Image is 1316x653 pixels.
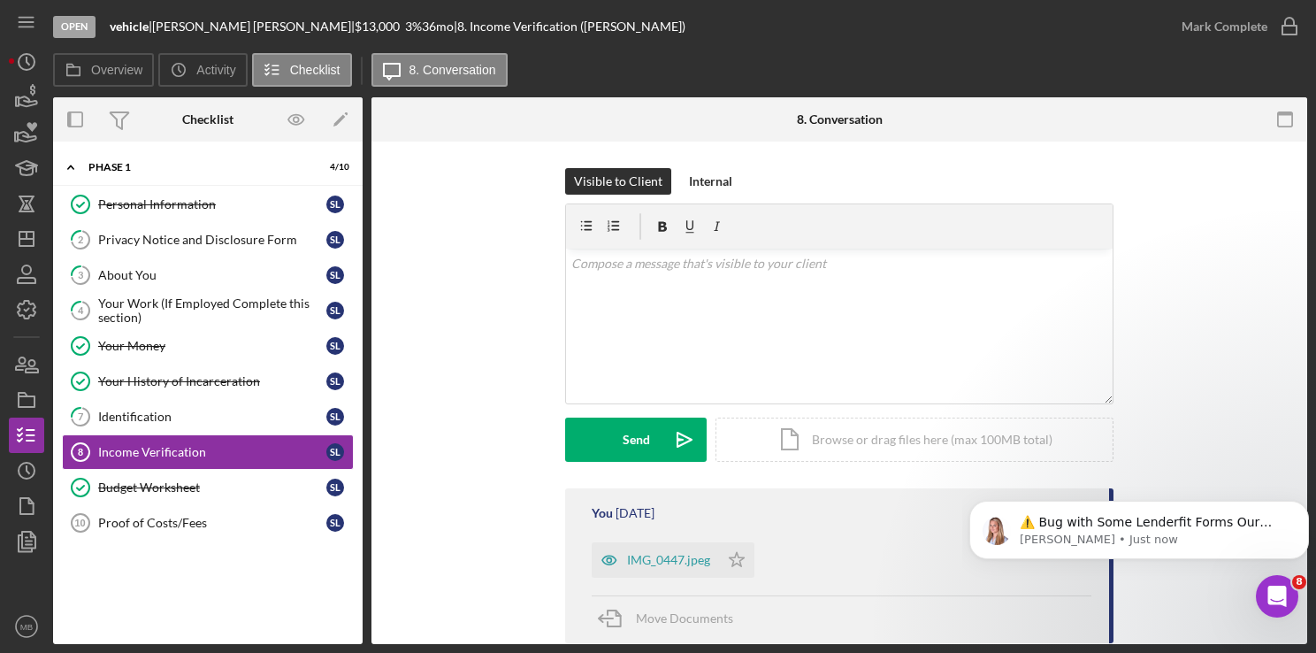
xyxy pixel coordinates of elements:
div: S L [326,337,344,355]
a: Personal InformationSL [62,187,354,222]
div: 4 / 10 [318,162,349,173]
div: S L [326,196,344,213]
div: 3 % [405,19,422,34]
a: Your History of IncarcerationSL [62,364,354,399]
div: Visible to Client [574,168,662,195]
a: 7IdentificationSL [62,399,354,434]
tspan: 2 [78,234,83,245]
iframe: Intercom live chat [1256,575,1298,618]
time: 2025-09-13 13:05 [616,506,654,520]
a: 3About YouSL [62,257,354,293]
div: S L [326,302,344,319]
div: Proof of Costs/Fees [98,516,326,530]
button: Send [565,418,707,462]
label: Overview [91,63,142,77]
button: Checklist [252,53,352,87]
div: Checklist [182,112,233,127]
div: Your Work (If Employed Complete this section) [98,296,326,325]
label: Activity [196,63,235,77]
div: Identification [98,410,326,424]
div: Your History of Incarceration [98,374,326,388]
a: 4Your Work (If Employed Complete this section)SL [62,293,354,328]
div: S L [326,443,344,461]
div: | [110,19,152,34]
div: S L [326,408,344,426]
button: IMG_0447.jpeg [592,542,754,578]
div: Income Verification [98,445,326,459]
span: Move Documents [636,611,733,626]
span: 8 [1292,575,1306,589]
button: Overview [53,53,154,87]
tspan: 10 [74,518,85,528]
a: Budget WorksheetSL [62,470,354,505]
div: Open [53,16,96,38]
button: MB [9,609,44,644]
button: Mark Complete [1164,9,1307,44]
tspan: 3 [78,269,83,280]
div: Your Money [98,339,326,353]
div: About You [98,268,326,282]
div: S L [326,373,344,390]
div: Budget Worksheet [98,480,326,495]
text: MB [20,622,33,632]
div: S L [326,266,344,284]
tspan: 8 [78,447,83,457]
button: Activity [158,53,247,87]
a: 2Privacy Notice and Disclosure FormSL [62,222,354,257]
div: | 8. Income Verification ([PERSON_NAME]) [454,19,685,34]
label: Checklist [290,63,340,77]
div: Phase 1 [88,162,305,173]
div: 36 mo [422,19,454,34]
div: Privacy Notice and Disclosure Form [98,233,326,247]
button: Internal [680,168,741,195]
iframe: Intercom notifications message [962,464,1316,605]
div: 8. Conversation [797,112,883,127]
div: S L [326,514,344,532]
div: [PERSON_NAME] [PERSON_NAME] | [152,19,355,34]
span: $13,000 [355,19,400,34]
button: 8. Conversation [371,53,508,87]
a: 10Proof of Costs/FeesSL [62,505,354,541]
div: Internal [689,168,732,195]
div: Send [623,418,650,462]
a: 8Income VerificationSL [62,434,354,470]
div: S L [326,479,344,496]
tspan: 4 [78,304,84,316]
div: S L [326,231,344,249]
a: Your MoneySL [62,328,354,364]
button: Visible to Client [565,168,671,195]
div: You [592,506,613,520]
div: IMG_0447.jpeg [627,553,710,567]
tspan: 7 [78,411,84,422]
div: Mark Complete [1182,9,1267,44]
button: Move Documents [592,596,751,641]
b: vehicle [110,19,149,34]
label: 8. Conversation [409,63,496,77]
div: Personal Information [98,197,326,211]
